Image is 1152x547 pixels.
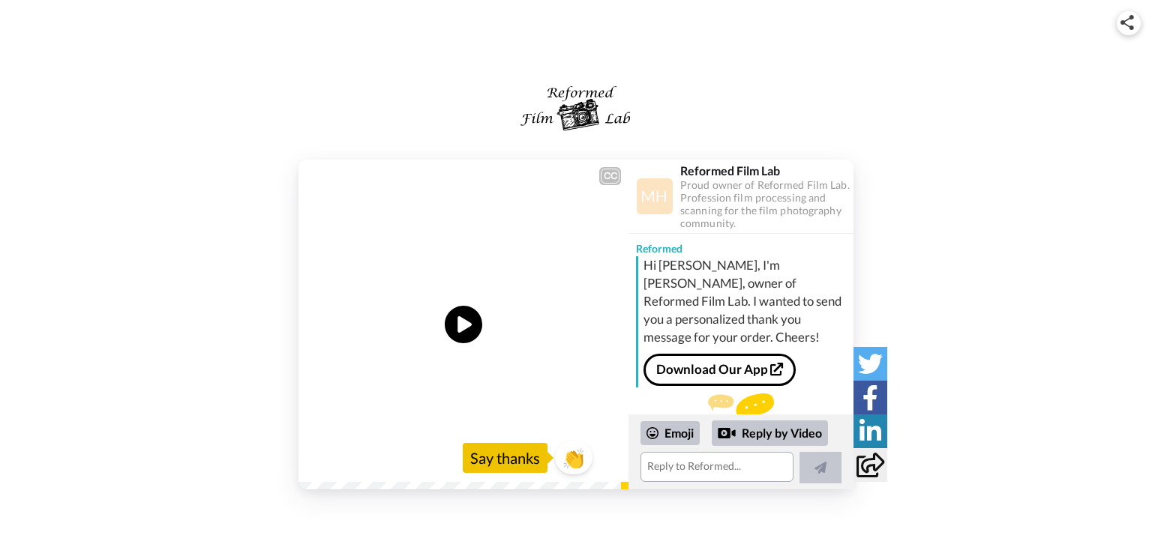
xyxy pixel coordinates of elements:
span: 0:15 [346,452,373,470]
span: 👏 [555,446,592,470]
span: / [338,452,343,470]
img: Full screen [600,453,615,468]
img: message.svg [708,393,774,423]
div: CC [601,169,619,184]
a: Download Our App [643,354,796,385]
div: Send Reformed a reply. [628,393,853,448]
div: Reformed [628,234,853,256]
img: ic_share.svg [1120,15,1134,30]
img: Profile Image [637,178,673,214]
div: Say thanks [463,443,547,473]
button: 👏 [555,441,592,474]
div: Reformed Film Lab [680,163,853,178]
img: logo [518,77,633,137]
div: Emoji [640,421,700,445]
div: Reply by Video [718,424,736,442]
div: Reply by Video [712,420,828,446]
div: Hi [PERSON_NAME], I'm [PERSON_NAME], owner of Reformed Film Lab. I wanted to send you a personali... [643,256,850,346]
div: Proud owner of Reformed Film Lab. Profession film processing and scanning for the film photograph... [680,179,853,229]
span: 0:00 [309,452,335,470]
